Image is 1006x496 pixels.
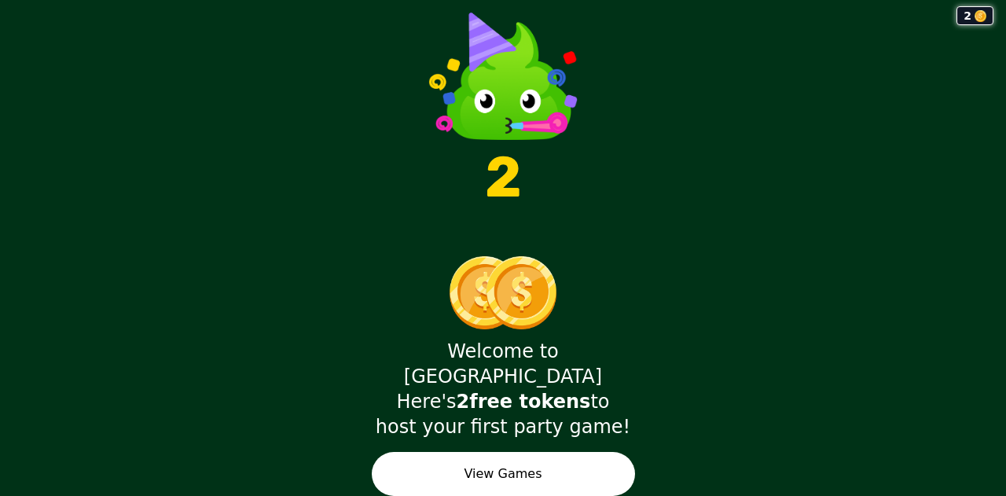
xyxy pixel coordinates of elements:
[975,10,986,22] img: coin
[448,256,558,329] img: double tokens
[485,149,522,206] p: 2
[372,452,635,496] button: View Games
[956,6,993,25] div: 2
[457,391,591,413] strong: 2 free tokens
[372,339,635,439] div: Welcome to [GEOGRAPHIC_DATA] Here's to host your first party game!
